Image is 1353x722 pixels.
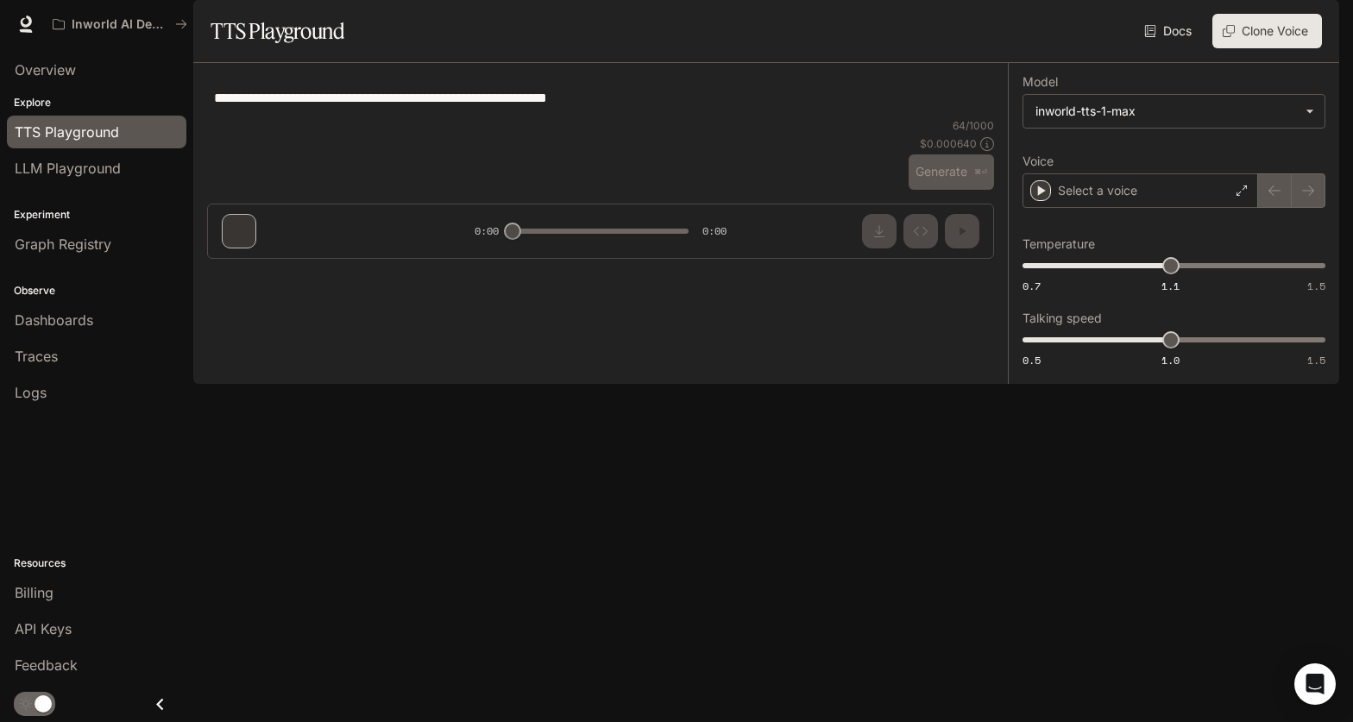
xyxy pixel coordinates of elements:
[1161,353,1180,367] span: 1.0
[1023,279,1041,293] span: 0.7
[1161,279,1180,293] span: 1.1
[1023,312,1102,324] p: Talking speed
[1307,279,1325,293] span: 1.5
[1023,155,1054,167] p: Voice
[953,118,994,133] p: 64 / 1000
[1058,182,1137,199] p: Select a voice
[211,14,344,48] h1: TTS Playground
[1035,103,1297,120] div: inworld-tts-1-max
[1023,76,1058,88] p: Model
[920,136,977,151] p: $ 0.000640
[45,7,195,41] button: All workspaces
[1023,353,1041,367] span: 0.5
[1141,14,1199,48] a: Docs
[1294,663,1336,705] div: Open Intercom Messenger
[1307,353,1325,367] span: 1.5
[1023,95,1325,128] div: inworld-tts-1-max
[1023,238,1095,250] p: Temperature
[72,17,168,32] p: Inworld AI Demos
[1212,14,1322,48] button: Clone Voice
